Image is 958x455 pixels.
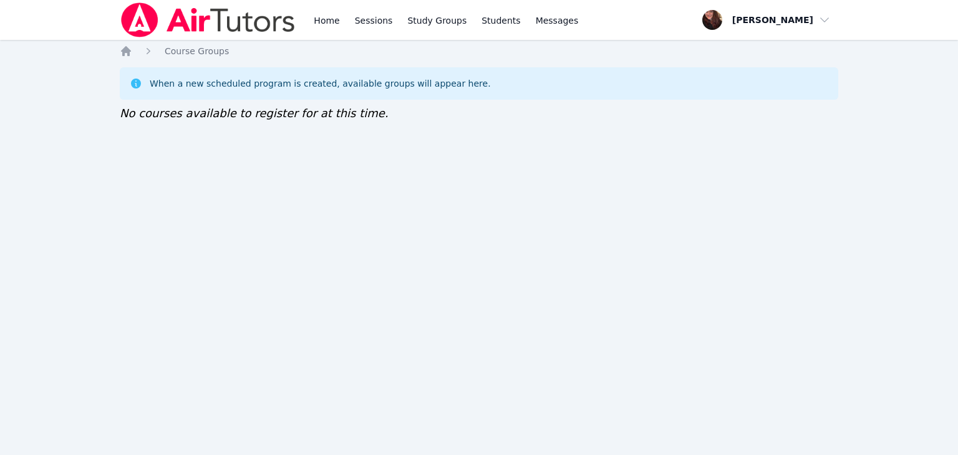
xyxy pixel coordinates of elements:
[536,14,579,27] span: Messages
[120,45,838,57] nav: Breadcrumb
[165,46,229,56] span: Course Groups
[150,77,491,90] div: When a new scheduled program is created, available groups will appear here.
[120,107,389,120] span: No courses available to register for at this time.
[120,2,296,37] img: Air Tutors
[165,45,229,57] a: Course Groups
